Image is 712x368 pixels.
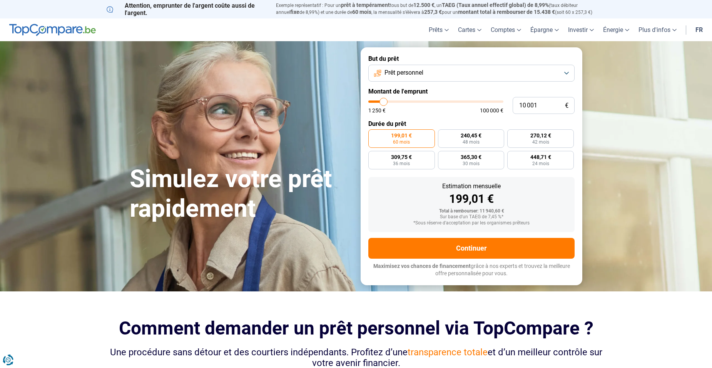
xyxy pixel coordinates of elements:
a: Plus d'infos [634,18,681,41]
button: Prêt personnel [368,65,575,82]
a: fr [691,18,707,41]
span: 60 mois [393,140,410,144]
h1: Simulez votre prêt rapidement [130,164,351,224]
span: 199,01 € [391,133,412,138]
label: Durée du prêt [368,120,575,127]
span: transparence totale [408,347,488,358]
label: But du prêt [368,55,575,62]
a: Énergie [598,18,634,41]
img: TopCompare [9,24,96,36]
span: 30 mois [463,161,480,166]
span: 448,71 € [530,154,551,160]
span: 365,30 € [461,154,481,160]
span: 48 mois [463,140,480,144]
span: 36 mois [393,161,410,166]
div: Estimation mensuelle [374,183,568,189]
span: 309,75 € [391,154,412,160]
div: *Sous réserve d'acceptation par les organismes prêteurs [374,221,568,226]
span: 24 mois [532,161,549,166]
div: Sur base d'un TAEG de 7,45 %* [374,214,568,220]
span: 60 mois [352,9,371,15]
span: 42 mois [532,140,549,144]
span: Maximisez vos chances de financement [373,263,471,269]
a: Investir [563,18,598,41]
span: prêt à tempérament [341,2,390,8]
span: 100 000 € [480,108,503,113]
span: Prêt personnel [384,69,423,77]
button: Continuer [368,238,575,259]
h2: Comment demander un prêt personnel via TopCompare ? [107,318,605,339]
a: Épargne [526,18,563,41]
div: 199,01 € [374,193,568,205]
span: 257,3 € [424,9,442,15]
span: TAEG (Taux annuel effectif global) de 8,99% [442,2,549,8]
label: Montant de l'emprunt [368,88,575,95]
span: 270,12 € [530,133,551,138]
p: Exemple représentatif : Pour un tous but de , un (taux débiteur annuel de 8,99%) et une durée de ... [276,2,605,16]
span: 1 250 € [368,108,386,113]
span: € [565,102,568,109]
p: grâce à nos experts et trouvez la meilleure offre personnalisée pour vous. [368,263,575,278]
span: fixe [290,9,299,15]
a: Prêts [424,18,453,41]
div: Total à rembourser: 11 940,60 € [374,209,568,214]
a: Cartes [453,18,486,41]
p: Attention, emprunter de l'argent coûte aussi de l'argent. [107,2,267,17]
span: montant total à rembourser de 15.438 € [458,9,555,15]
a: Comptes [486,18,526,41]
span: 12.500 € [413,2,435,8]
span: 240,45 € [461,133,481,138]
